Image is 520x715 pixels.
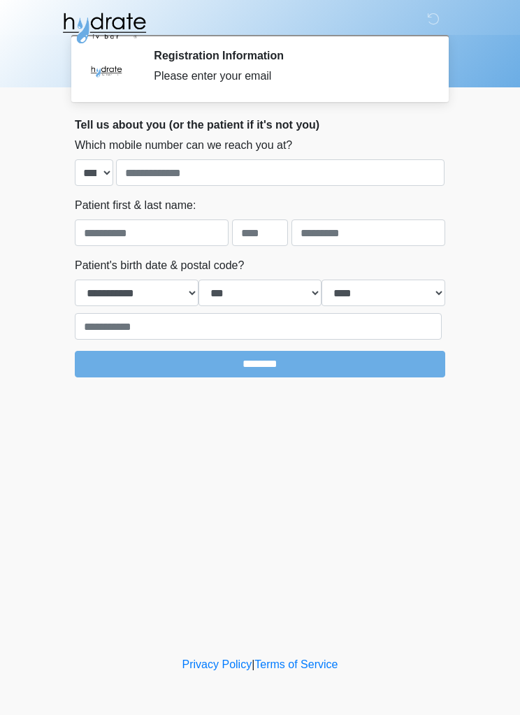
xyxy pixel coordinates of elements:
label: Patient's birth date & postal code? [75,257,244,274]
a: Terms of Service [254,658,338,670]
a: | [252,658,254,670]
label: Patient first & last name: [75,197,196,214]
label: Which mobile number can we reach you at? [75,137,292,154]
h2: Tell us about you (or the patient if it's not you) [75,118,445,131]
img: Hydrate IV Bar - Glendale Logo [61,10,147,45]
a: Privacy Policy [182,658,252,670]
div: Please enter your email [154,68,424,85]
img: Agent Avatar [85,49,127,91]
